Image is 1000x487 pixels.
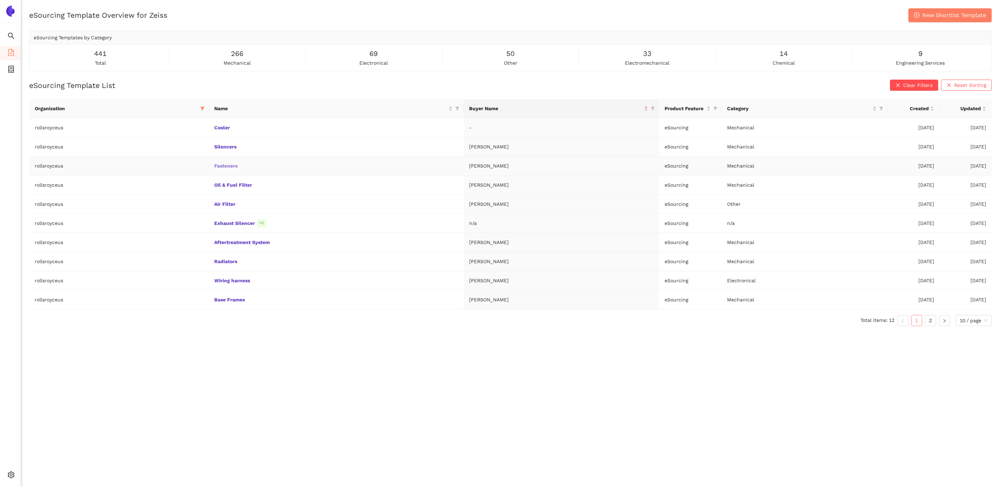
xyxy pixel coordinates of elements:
td: Mechanical [722,233,887,252]
td: n/a [464,214,659,233]
span: other [504,59,517,67]
td: [DATE] [887,176,940,195]
li: 2 [925,315,936,326]
span: Created [893,105,929,112]
td: Mechanical [722,176,887,195]
li: 1 [911,315,922,326]
span: 441 [94,48,107,59]
span: chemical [773,59,795,67]
td: rollsroyceus [29,252,209,271]
td: [DATE] [940,290,992,309]
h2: eSourcing Template Overview for Zeiss [29,10,167,20]
td: [DATE] [887,271,940,290]
span: 33 [643,48,651,59]
span: electronical [359,59,388,67]
td: [DATE] [940,252,992,271]
td: eSourcing [659,290,722,309]
td: eSourcing [659,156,722,176]
td: eSourcing [659,118,722,137]
span: 69 [369,48,378,59]
span: filter [713,106,717,111]
img: Logo [5,6,16,17]
button: plus-circleNew Shortlist Template [908,8,992,22]
td: [DATE] [940,118,992,137]
td: rollsroyceus [29,271,209,290]
span: filter [712,103,719,114]
td: [DATE] [940,233,992,252]
span: Organization [35,105,198,112]
span: file-add [8,47,15,60]
span: Product Feature [665,105,705,112]
td: eSourcing [659,176,722,195]
td: [DATE] [887,137,940,156]
td: [DATE] [940,195,992,214]
span: 266 [231,48,243,59]
span: Name [214,105,448,112]
span: filter [454,103,461,114]
span: 50 [506,48,515,59]
td: rollsroyceus [29,118,209,137]
a: 2 [925,315,936,326]
span: close [947,83,951,88]
td: [DATE] [887,118,940,137]
td: Mechanical [722,118,887,137]
th: this column's title is Updated,this column is sortable [940,99,992,118]
td: rollsroyceus [29,176,209,195]
td: Mechanical [722,252,887,271]
td: - [464,118,659,137]
td: Mechanical [722,290,887,309]
td: eSourcing [659,214,722,233]
span: 14 [780,48,788,59]
td: eSourcing [659,233,722,252]
span: mechanical [224,59,251,67]
span: engineering services [896,59,945,67]
a: 1 [911,315,922,326]
span: left [901,319,905,323]
h2: eSourcing Template List [29,80,115,90]
span: Clear Filters [903,81,933,89]
button: left [897,315,908,326]
td: rollsroyceus [29,290,209,309]
td: eSourcing [659,137,722,156]
span: filter [878,103,885,114]
span: V2 [258,220,266,227]
li: Total items: 12 [860,315,894,326]
td: [DATE] [887,252,940,271]
td: [DATE] [940,176,992,195]
td: rollsroyceus [29,137,209,156]
td: rollsroyceus [29,156,209,176]
td: rollsroyceus [29,195,209,214]
td: n/a [722,214,887,233]
td: [DATE] [887,214,940,233]
span: Category [727,105,871,112]
td: [DATE] [940,156,992,176]
td: [DATE] [887,195,940,214]
td: rollsroyceus [29,214,209,233]
td: [DATE] [887,233,940,252]
span: close [895,83,900,88]
span: eSourcing Templates by Category [34,35,112,40]
td: Other [722,195,887,214]
span: total [95,59,106,67]
td: [PERSON_NAME] [464,252,659,271]
span: container [8,63,15,77]
td: rollsroyceus [29,233,209,252]
span: setting [8,469,15,483]
td: Mechanical [722,137,887,156]
td: [DATE] [940,214,992,233]
li: Next Page [939,315,950,326]
button: right [939,315,950,326]
span: electromechanical [625,59,669,67]
td: [PERSON_NAME] [464,195,659,214]
td: [DATE] [940,271,992,290]
span: filter [879,106,883,111]
span: search [8,30,15,44]
span: 9 [918,48,923,59]
li: Previous Page [897,315,908,326]
span: filter [455,106,459,111]
td: [DATE] [887,290,940,309]
th: this column's title is Product Feature,this column is sortable [659,99,722,118]
span: New Shortlist Template [922,11,986,19]
span: filter [200,106,205,111]
td: Electronical [722,271,887,290]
